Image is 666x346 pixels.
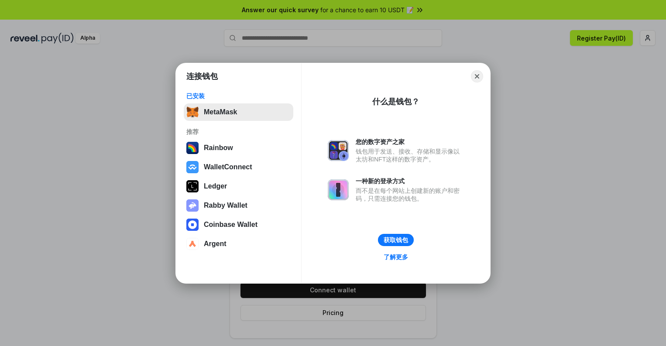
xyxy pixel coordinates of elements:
div: 推荐 [186,128,291,136]
div: Rainbow [204,144,233,152]
img: svg+xml,%3Csvg%20fill%3D%22none%22%20height%3D%2233%22%20viewBox%3D%220%200%2035%2033%22%20width%... [186,106,199,118]
img: svg+xml,%3Csvg%20width%3D%2228%22%20height%3D%2228%22%20viewBox%3D%220%200%2028%2028%22%20fill%3D... [186,219,199,231]
div: 您的数字资产之家 [356,138,464,146]
div: Argent [204,240,227,248]
button: Argent [184,235,293,253]
img: svg+xml,%3Csvg%20xmlns%3D%22http%3A%2F%2Fwww.w3.org%2F2000%2Fsvg%22%20fill%3D%22none%22%20viewBox... [186,199,199,212]
button: 获取钱包 [378,234,414,246]
div: 钱包用于发送、接收、存储和显示像以太坊和NFT这样的数字资产。 [356,147,464,163]
button: MetaMask [184,103,293,121]
img: svg+xml,%3Csvg%20width%3D%22120%22%20height%3D%22120%22%20viewBox%3D%220%200%20120%20120%22%20fil... [186,142,199,154]
div: Ledger [204,182,227,190]
img: svg+xml,%3Csvg%20xmlns%3D%22http%3A%2F%2Fwww.w3.org%2F2000%2Fsvg%22%20fill%3D%22none%22%20viewBox... [328,179,349,200]
div: WalletConnect [204,163,252,171]
button: Rainbow [184,139,293,157]
button: Coinbase Wallet [184,216,293,233]
img: svg+xml,%3Csvg%20width%3D%2228%22%20height%3D%2228%22%20viewBox%3D%220%200%2028%2028%22%20fill%3D... [186,238,199,250]
div: 已安装 [186,92,291,100]
img: svg+xml,%3Csvg%20width%3D%2228%22%20height%3D%2228%22%20viewBox%3D%220%200%2028%2028%22%20fill%3D... [186,161,199,173]
a: 了解更多 [378,251,413,263]
div: Rabby Wallet [204,202,247,209]
div: 而不是在每个网站上创建新的账户和密码，只需连接您的钱包。 [356,187,464,202]
div: 获取钱包 [384,236,408,244]
div: MetaMask [204,108,237,116]
button: WalletConnect [184,158,293,176]
div: 一种新的登录方式 [356,177,464,185]
div: Coinbase Wallet [204,221,257,229]
button: Rabby Wallet [184,197,293,214]
button: Ledger [184,178,293,195]
img: svg+xml,%3Csvg%20xmlns%3D%22http%3A%2F%2Fwww.w3.org%2F2000%2Fsvg%22%20width%3D%2228%22%20height%3... [186,180,199,192]
h1: 连接钱包 [186,71,218,82]
button: Close [471,70,483,82]
div: 什么是钱包？ [372,96,419,107]
div: 了解更多 [384,253,408,261]
img: svg+xml,%3Csvg%20xmlns%3D%22http%3A%2F%2Fwww.w3.org%2F2000%2Fsvg%22%20fill%3D%22none%22%20viewBox... [328,140,349,161]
